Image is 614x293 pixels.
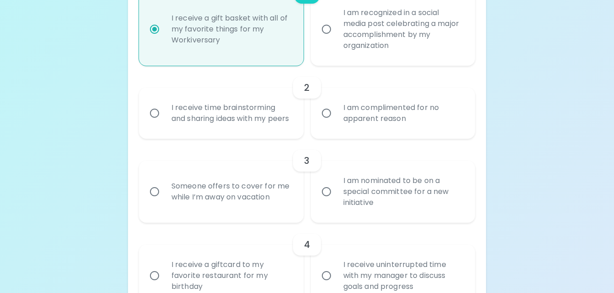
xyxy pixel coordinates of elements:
div: I receive time brainstorming and sharing ideas with my peers [164,91,299,135]
div: choice-group-check [139,139,475,223]
div: I receive a gift basket with all of my favorite things for my Workiversary [164,2,299,57]
div: I am complimented for no apparent reason [336,91,470,135]
div: I am nominated to be on a special committee for a new initiative [336,164,470,219]
div: choice-group-check [139,66,475,139]
div: Someone offers to cover for me while I’m away on vacation [164,170,299,214]
h6: 4 [304,237,310,252]
h6: 3 [304,153,310,168]
h6: 2 [304,80,310,95]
